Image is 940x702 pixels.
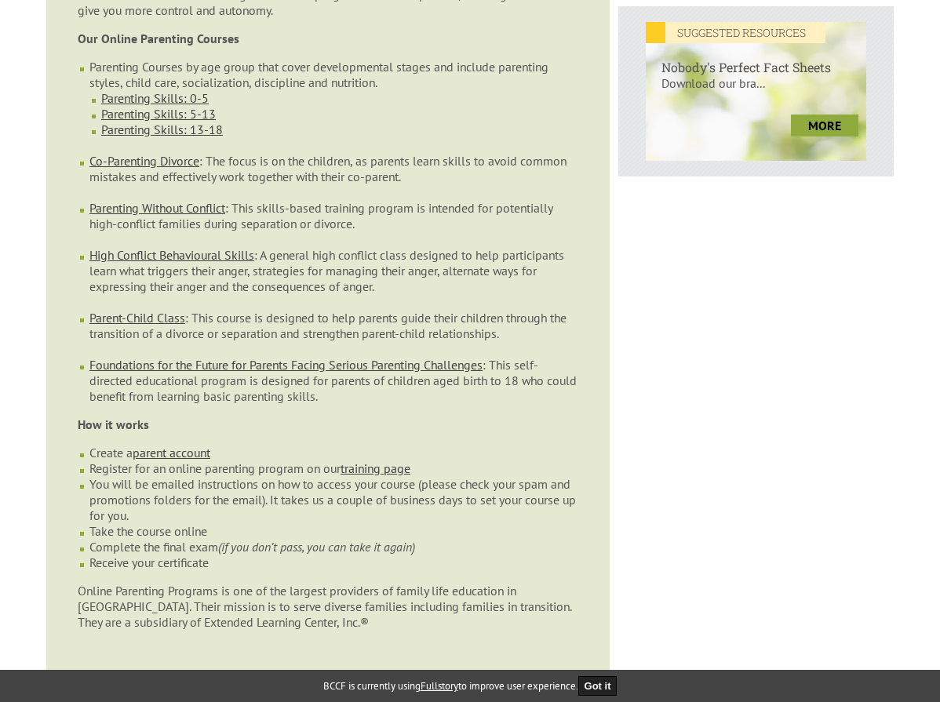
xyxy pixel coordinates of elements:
li: : This skills-based training program is intended for potentially high-conflict families during se... [89,200,578,247]
a: Parent-Child Class [89,310,185,326]
li: Register for an online parenting program on our [89,460,578,476]
p: Download our bra... [646,75,866,107]
li: : This course is designed to help parents guide their children through the transition of a divorc... [89,310,578,357]
h6: Nobody's Perfect Fact Sheets [646,43,866,75]
li: Take the course online [89,523,578,539]
a: Parenting Without Conflict [89,200,225,216]
em: SUGGESTED RESOURCES [646,22,825,43]
li: You will be emailed instructions on how to access your course (please check your spam and promoti... [89,476,578,523]
a: parent account [133,445,210,460]
a: training page [341,460,410,476]
a: more [791,115,858,136]
li: Receive your certificate [89,555,578,570]
a: Co-Parenting Divorce [89,153,199,169]
li: : The focus is on the children, as parents learn skills to avoid common mistakes and effectively ... [89,153,578,200]
strong: How it works [78,416,149,432]
a: Foundations for the Future for Parents Facing Serious Parenting Challenges [89,357,483,373]
button: Got it [578,676,618,696]
li: : A general high conflict class designed to help participants learn what triggers their anger, st... [89,247,578,310]
a: Fullstory [421,679,458,693]
li: Create a [89,445,578,460]
strong: Our Online Parenting Courses [78,31,239,46]
a: High Conflict Behavioural Skills [89,247,254,263]
a: Parenting Skills: 0-5 [101,90,209,106]
li: Parenting Courses by age group that cover developmental stages and include parenting styles, chil... [89,59,578,153]
li: Complete the final exam [89,539,578,555]
p: Online Parenting Programs is one of the largest providers of family life education in [GEOGRAPHIC... [78,583,578,630]
li: : This self-directed educational program is designed for parents of children aged birth to 18 who... [89,357,578,404]
em: (if you don’t pass, you can take it again) [218,539,415,555]
a: Parenting Skills: 13-18 [101,122,223,137]
a: Parenting Skills: 5-13 [101,106,216,122]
